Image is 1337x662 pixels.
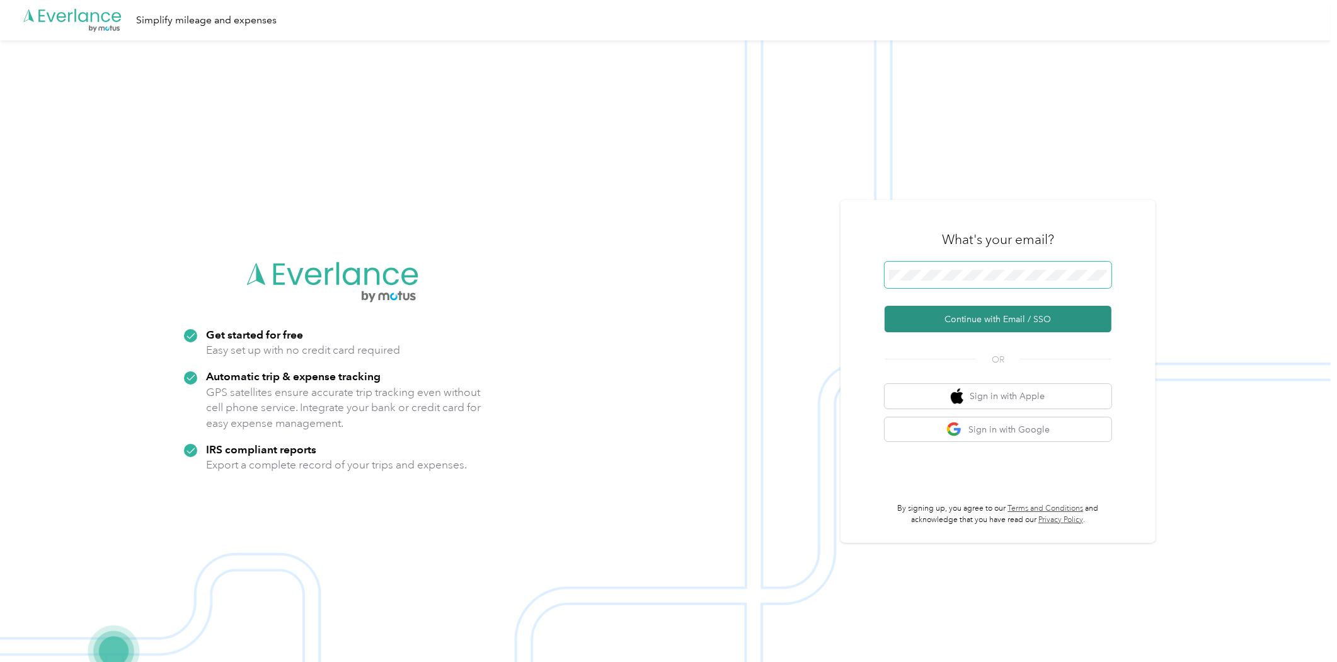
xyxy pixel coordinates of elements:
[1038,515,1083,525] a: Privacy Policy
[951,388,963,404] img: apple logo
[885,417,1111,442] button: google logoSign in with Google
[885,306,1111,332] button: Continue with Email / SSO
[206,385,481,431] p: GPS satellites ensure accurate trip tracking even without cell phone service. Integrate your bank...
[206,369,381,383] strong: Automatic trip & expense tracking
[1266,591,1337,662] iframe: Everlance-gr Chat Button Frame
[206,342,400,358] p: Easy set up with no credit card required
[136,13,277,28] div: Simplify mileage and expenses
[885,384,1111,409] button: apple logoSign in with Apple
[206,328,303,341] strong: Get started for free
[885,503,1111,525] p: By signing up, you agree to our and acknowledge that you have read our .
[206,443,316,456] strong: IRS compliant reports
[946,422,962,438] img: google logo
[976,353,1020,366] span: OR
[942,231,1054,248] h3: What's your email?
[1008,504,1084,513] a: Terms and Conditions
[206,457,467,473] p: Export a complete record of your trips and expenses.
